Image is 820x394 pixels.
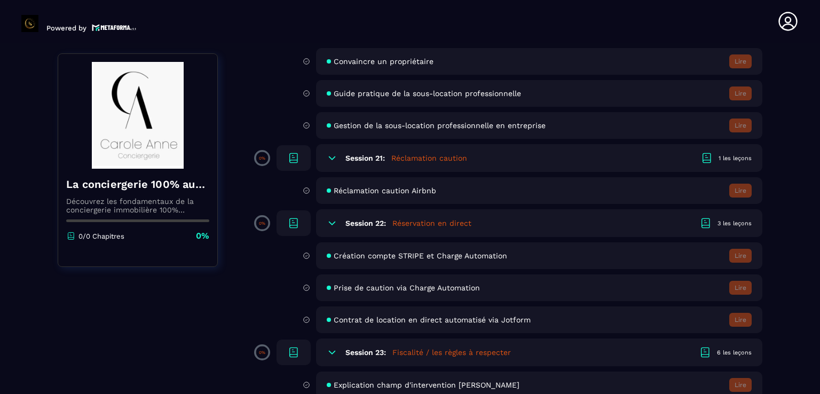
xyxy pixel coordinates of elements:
[46,24,86,32] p: Powered by
[345,219,386,227] h6: Session 22:
[392,347,511,358] h5: Fiscalité / les règles à respecter
[66,197,209,214] p: Découvrez les fondamentaux de la conciergerie immobilière 100% automatisée. Cette formation est c...
[391,153,467,163] h5: Réclamation caution
[21,15,38,32] img: logo-branding
[78,232,124,240] p: 0/0 Chapitres
[259,156,265,161] p: 0%
[345,154,385,162] h6: Session 21:
[729,54,752,68] button: Lire
[92,23,137,32] img: logo
[392,218,471,228] h5: Réservation en direct
[719,154,752,162] div: 1 les leçons
[334,186,436,195] span: Réclamation caution Airbnb
[196,230,209,242] p: 0%
[259,221,265,226] p: 0%
[729,313,752,327] button: Lire
[66,177,209,192] h4: La conciergerie 100% automatisée
[717,349,752,357] div: 6 les leçons
[729,119,752,132] button: Lire
[334,121,546,130] span: Gestion de la sous-location professionnelle en entreprise
[334,283,480,292] span: Prise de caution via Charge Automation
[729,184,752,198] button: Lire
[334,316,531,324] span: Contrat de location en direct automatisé via Jotform
[334,57,433,66] span: Convaincre un propriétaire
[345,348,386,357] h6: Session 23:
[729,378,752,392] button: Lire
[729,249,752,263] button: Lire
[334,251,507,260] span: Création compte STRIPE et Charge Automation
[334,381,519,389] span: Explication champ d'intervention [PERSON_NAME]
[259,350,265,355] p: 0%
[729,281,752,295] button: Lire
[334,89,521,98] span: Guide pratique de la sous-location professionnelle
[66,62,209,169] img: banner
[717,219,752,227] div: 3 les leçons
[729,86,752,100] button: Lire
